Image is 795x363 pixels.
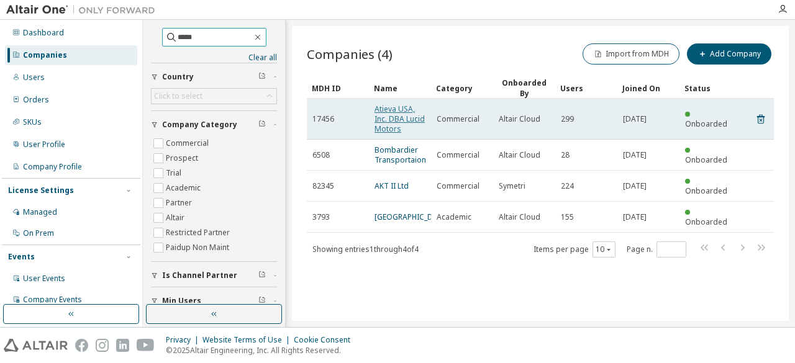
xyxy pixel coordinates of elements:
[375,212,449,222] a: [GEOGRAPHIC_DATA]
[623,181,647,191] span: [DATE]
[561,150,570,160] span: 28
[596,244,612,254] button: 10
[685,217,727,227] span: Onboarded
[685,155,727,165] span: Onboarded
[436,78,488,98] div: Category
[23,228,54,238] div: On Prem
[166,195,194,210] label: Partner
[583,43,679,65] button: Import from MDH
[312,78,364,98] div: MDH ID
[312,244,419,254] span: Showing entries 1 through 4 of 4
[23,295,82,305] div: Company Events
[166,210,187,225] label: Altair
[687,43,771,65] button: Add Company
[23,140,65,150] div: User Profile
[162,120,237,130] span: Company Category
[623,114,647,124] span: [DATE]
[258,72,266,82] span: Clear filter
[151,111,277,138] button: Company Category
[4,339,68,352] img: altair_logo.svg
[375,104,425,134] a: Atieva USA, Inc. DBA Lucid Motors
[96,339,109,352] img: instagram.svg
[162,72,194,82] span: Country
[561,212,574,222] span: 155
[622,78,675,98] div: Joined On
[685,119,727,129] span: Onboarded
[166,240,232,255] label: Paidup Non Maint
[627,241,686,258] span: Page n.
[23,95,49,105] div: Orders
[437,150,479,160] span: Commercial
[151,63,277,91] button: Country
[534,241,616,258] span: Items per page
[312,181,334,191] span: 82345
[23,117,42,127] div: SKUs
[312,150,330,160] span: 6508
[312,212,330,222] span: 3793
[23,207,57,217] div: Managed
[23,162,82,172] div: Company Profile
[499,181,525,191] span: Symetri
[116,339,129,352] img: linkedin.svg
[166,151,201,166] label: Prospect
[294,335,358,345] div: Cookie Consent
[374,78,426,98] div: Name
[375,181,409,191] a: AKT II Ltd
[685,186,727,196] span: Onboarded
[499,212,540,222] span: Altair Cloud
[6,4,161,16] img: Altair One
[154,91,202,101] div: Click to select
[258,296,266,306] span: Clear filter
[166,181,203,195] label: Academic
[499,150,540,160] span: Altair Cloud
[202,335,294,345] div: Website Terms of Use
[23,274,65,284] div: User Events
[166,166,184,181] label: Trial
[23,50,67,60] div: Companies
[137,339,155,352] img: youtube.svg
[166,225,232,240] label: Restricted Partner
[623,150,647,160] span: [DATE]
[152,89,276,104] div: Click to select
[166,335,202,345] div: Privacy
[437,181,479,191] span: Commercial
[258,271,266,280] span: Clear filter
[560,78,612,98] div: Users
[499,114,540,124] span: Altair Cloud
[375,145,426,165] a: Bombardier Transportaion
[151,262,277,289] button: Is Channel Partner
[623,212,647,222] span: [DATE]
[498,78,550,99] div: Onboarded By
[437,114,479,124] span: Commercial
[162,296,201,306] span: Min Users
[8,186,74,195] div: License Settings
[162,271,237,280] span: Is Channel Partner
[561,114,574,124] span: 299
[166,136,211,151] label: Commercial
[8,252,35,262] div: Events
[561,181,574,191] span: 224
[307,45,393,63] span: Companies (4)
[151,287,277,315] button: Min Users
[312,114,334,124] span: 17456
[23,28,64,38] div: Dashboard
[23,73,45,83] div: Users
[75,339,88,352] img: facebook.svg
[258,120,266,130] span: Clear filter
[437,212,471,222] span: Academic
[151,53,277,63] a: Clear all
[166,345,358,356] p: © 2025 Altair Engineering, Inc. All Rights Reserved.
[684,78,737,98] div: Status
